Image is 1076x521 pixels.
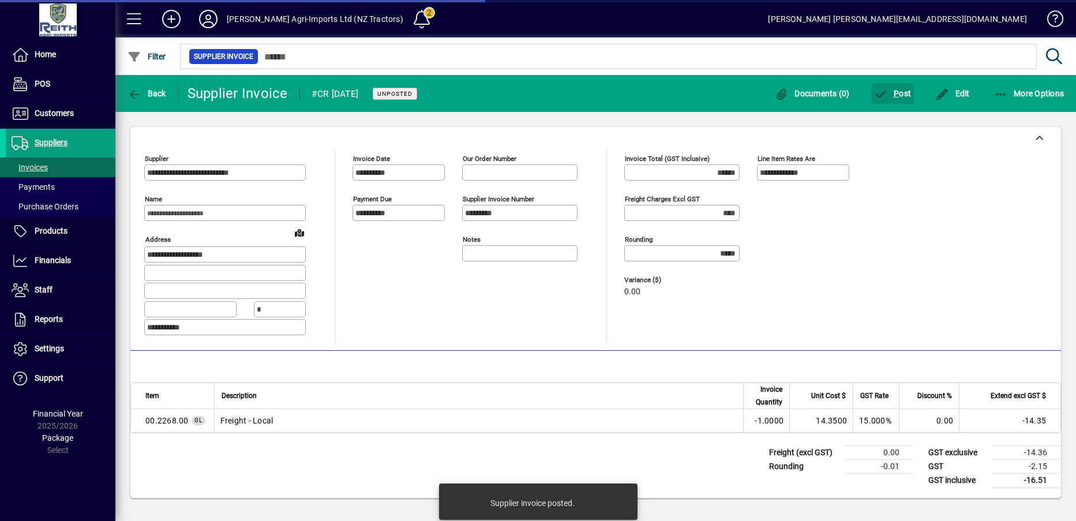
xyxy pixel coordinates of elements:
mat-label: Name [145,195,162,203]
span: Invoices [12,163,48,172]
span: Supplier Invoice [194,51,253,62]
td: 15.000% [853,409,899,432]
span: Purchase Orders [12,202,78,211]
a: Invoices [6,158,115,177]
span: Package [42,433,73,443]
mat-label: Notes [463,235,481,243]
mat-label: Freight charges excl GST [625,195,700,203]
mat-label: Rounding [625,235,653,243]
button: More Options [991,83,1067,104]
span: Item [145,389,159,402]
span: 0.00 [624,287,640,297]
span: Reports [35,314,63,324]
span: Invoice Quantity [751,383,782,408]
span: GL [194,417,203,423]
button: Back [125,83,169,104]
a: Knowledge Base [1038,2,1062,40]
a: POS [6,70,115,99]
app-page-header-button: Back [115,83,179,104]
a: Customers [6,99,115,128]
td: Freight (excl GST) [763,445,844,459]
span: Payments [12,182,55,192]
td: -2.15 [992,459,1061,473]
mat-label: Invoice date [353,155,390,163]
span: Financials [35,256,71,265]
td: -1.0000 [743,409,789,432]
button: Filter [125,46,169,67]
td: -16.51 [992,473,1061,488]
td: GST exclusive [923,445,992,459]
span: P [894,89,899,98]
span: Financial Year [33,409,83,418]
button: Post [871,83,914,104]
span: GST Rate [860,389,888,402]
a: Financials [6,246,115,275]
td: GST inclusive [923,473,992,488]
span: Customers [35,108,74,118]
span: Staff [35,285,53,294]
span: Variance ($) [624,276,693,284]
mat-label: Our order number [463,155,516,163]
td: -14.35 [959,409,1060,432]
span: Filter [128,52,166,61]
span: More Options [994,89,1064,98]
span: Products [35,226,68,235]
mat-label: Supplier invoice number [463,195,534,203]
td: Freight - Local [214,409,744,432]
span: Home [35,50,56,59]
span: Settings [35,344,64,353]
button: Edit [932,83,973,104]
span: Documents (0) [775,89,850,98]
span: Unit Cost $ [811,389,846,402]
span: POS [35,79,50,88]
a: Payments [6,177,115,197]
a: Products [6,217,115,246]
span: Back [128,89,166,98]
button: Profile [190,9,227,29]
div: Supplier Invoice [188,84,288,103]
td: 0.00 [899,409,959,432]
span: Discount % [917,389,952,402]
span: Edit [935,89,970,98]
a: Purchase Orders [6,197,115,216]
mat-label: Line item rates are [758,155,815,163]
a: View on map [290,223,309,242]
td: Rounding [763,459,844,473]
mat-label: Supplier [145,155,168,163]
td: -14.36 [992,445,1061,459]
div: [PERSON_NAME] Agri-Imports Ltd (NZ Tractors) [227,10,403,28]
a: Support [6,364,115,393]
td: -0.01 [844,459,913,473]
span: Suppliers [35,138,68,147]
td: 0.00 [844,445,913,459]
span: Freight - Local [145,415,189,426]
a: Staff [6,276,115,305]
span: Unposted [377,90,413,98]
a: Home [6,40,115,69]
span: Extend excl GST $ [991,389,1046,402]
a: Settings [6,335,115,363]
span: Support [35,373,63,383]
a: Reports [6,305,115,334]
mat-label: Payment due [353,195,392,203]
span: ost [874,89,912,98]
button: Documents (0) [772,83,853,104]
td: GST [923,459,992,473]
span: Description [222,389,257,402]
mat-label: Invoice Total (GST inclusive) [625,155,710,163]
button: Add [153,9,190,29]
div: #CR [DATE] [312,85,359,103]
td: 14.3500 [789,409,853,432]
div: [PERSON_NAME] [PERSON_NAME][EMAIL_ADDRESS][DOMAIN_NAME] [768,10,1027,28]
div: Supplier invoice posted. [490,497,575,509]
